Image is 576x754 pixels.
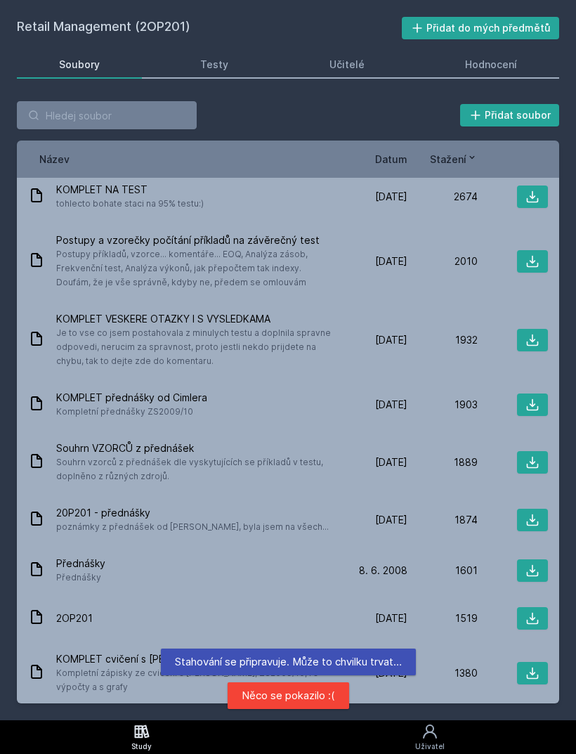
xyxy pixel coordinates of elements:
[407,254,478,268] div: 2010
[407,611,478,625] div: 1519
[56,520,329,534] span: poznámky z přednášek od [PERSON_NAME], byla jsem na všech...
[200,58,228,72] div: Testy
[375,152,407,167] button: Datum
[56,652,332,666] span: KOMPLET cvičení s [PERSON_NAME]
[407,398,478,412] div: 1903
[159,51,271,79] a: Testy
[424,51,560,79] a: Hodnocení
[56,506,329,520] span: 20P201 - přednášky
[39,152,70,167] button: Název
[430,152,478,167] button: Stažení
[287,51,407,79] a: Učitelé
[375,611,407,625] span: [DATE]
[56,666,332,694] span: Kompletní zápisky ze cvičení s [PERSON_NAME], ZS2009/10, i s výpočty a s grafy
[56,455,332,483] span: Souhrn vzorců z přednášek dle vyskytujících se příkladů v testu, doplněno z různých zdrojů.
[59,58,100,72] div: Soubory
[375,513,407,527] span: [DATE]
[407,333,478,347] div: 1932
[56,571,105,585] span: Přednášky
[402,17,560,39] button: Přidat do mých předmětů
[415,741,445,752] div: Uživatel
[56,557,105,571] span: Přednášky
[465,58,517,72] div: Hodnocení
[56,247,332,290] span: Postupy příkladů, vzorce... komentáře... EOQ, Analýza zásob, Frekvenční test, Analýza výkonů, jak...
[56,611,93,625] span: 2OP201
[17,17,402,39] h2: Retail Management (2OP201)
[375,254,407,268] span: [DATE]
[407,513,478,527] div: 1874
[56,441,332,455] span: Souhrn VZORCŮ z přednášek
[407,666,478,680] div: 1380
[407,564,478,578] div: 1601
[131,741,152,752] div: Study
[329,58,365,72] div: Učitelé
[56,405,207,419] span: Kompletní přednášky ZS2009/10
[56,233,332,247] span: Postupy a vzorečky počítání příkladů na závěrečný test
[17,51,142,79] a: Soubory
[460,104,560,126] button: Přidat soubor
[17,101,197,129] input: Hledej soubor
[56,312,332,326] span: KOMPLET VESKERE OTAZKY I S VYSLEDKAMA
[407,190,478,204] div: 2674
[56,183,204,197] span: KOMPLET NA TEST
[56,391,207,405] span: KOMPLET přednášky od Cimlera
[56,326,332,368] span: Je to vse co jsem postahovala z minulych testu a doplnila spravne odpovedi, nerucim za spravnost,...
[430,152,466,167] span: Stažení
[359,564,407,578] span: 8. 6. 2008
[161,649,416,675] div: Stahování se připravuje. Může to chvilku trvat…
[375,190,407,204] span: [DATE]
[375,455,407,469] span: [DATE]
[407,455,478,469] div: 1889
[375,398,407,412] span: [DATE]
[56,197,204,211] span: tohlecto bohate staci na 95% testu:)
[228,682,349,709] div: Něco se pokazilo :(
[375,333,407,347] span: [DATE]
